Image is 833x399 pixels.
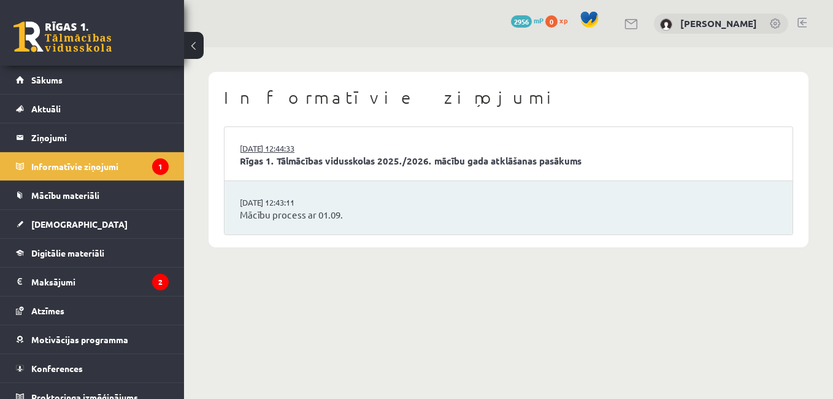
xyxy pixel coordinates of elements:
span: Digitālie materiāli [31,247,104,258]
a: Sākums [16,66,169,94]
a: Mācību process ar 01.09. [240,208,777,222]
a: [PERSON_NAME] [680,17,757,29]
span: Mācību materiāli [31,190,99,201]
a: Aktuāli [16,95,169,123]
i: 2 [152,274,169,290]
span: 2956 [511,15,532,28]
span: Sākums [31,74,63,85]
a: [DEMOGRAPHIC_DATA] [16,210,169,238]
i: 1 [152,158,169,175]
span: [DEMOGRAPHIC_DATA] [31,219,128,230]
legend: Ziņojumi [31,123,169,152]
a: Motivācijas programma [16,325,169,354]
img: Armanda Gūtmane [660,18,672,31]
span: 0 [545,15,558,28]
a: 2956 mP [511,15,543,25]
a: Maksājumi2 [16,268,169,296]
span: xp [559,15,567,25]
a: Rīgas 1. Tālmācības vidusskolas 2025./2026. mācību gada atklāšanas pasākums [240,154,777,168]
a: Konferences [16,354,169,382]
a: [DATE] 12:44:33 [240,142,332,155]
legend: Informatīvie ziņojumi [31,152,169,180]
span: Aktuāli [31,103,61,114]
a: Ziņojumi [16,123,169,152]
h1: Informatīvie ziņojumi [224,87,793,108]
span: Konferences [31,363,83,374]
span: mP [534,15,543,25]
a: Informatīvie ziņojumi1 [16,152,169,180]
a: Digitālie materiāli [16,239,169,267]
a: [DATE] 12:43:11 [240,196,332,209]
span: Motivācijas programma [31,334,128,345]
a: Mācību materiāli [16,181,169,209]
a: 0 xp [545,15,574,25]
legend: Maksājumi [31,268,169,296]
a: Atzīmes [16,296,169,325]
a: Rīgas 1. Tālmācības vidusskola [13,21,112,52]
span: Atzīmes [31,305,64,316]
